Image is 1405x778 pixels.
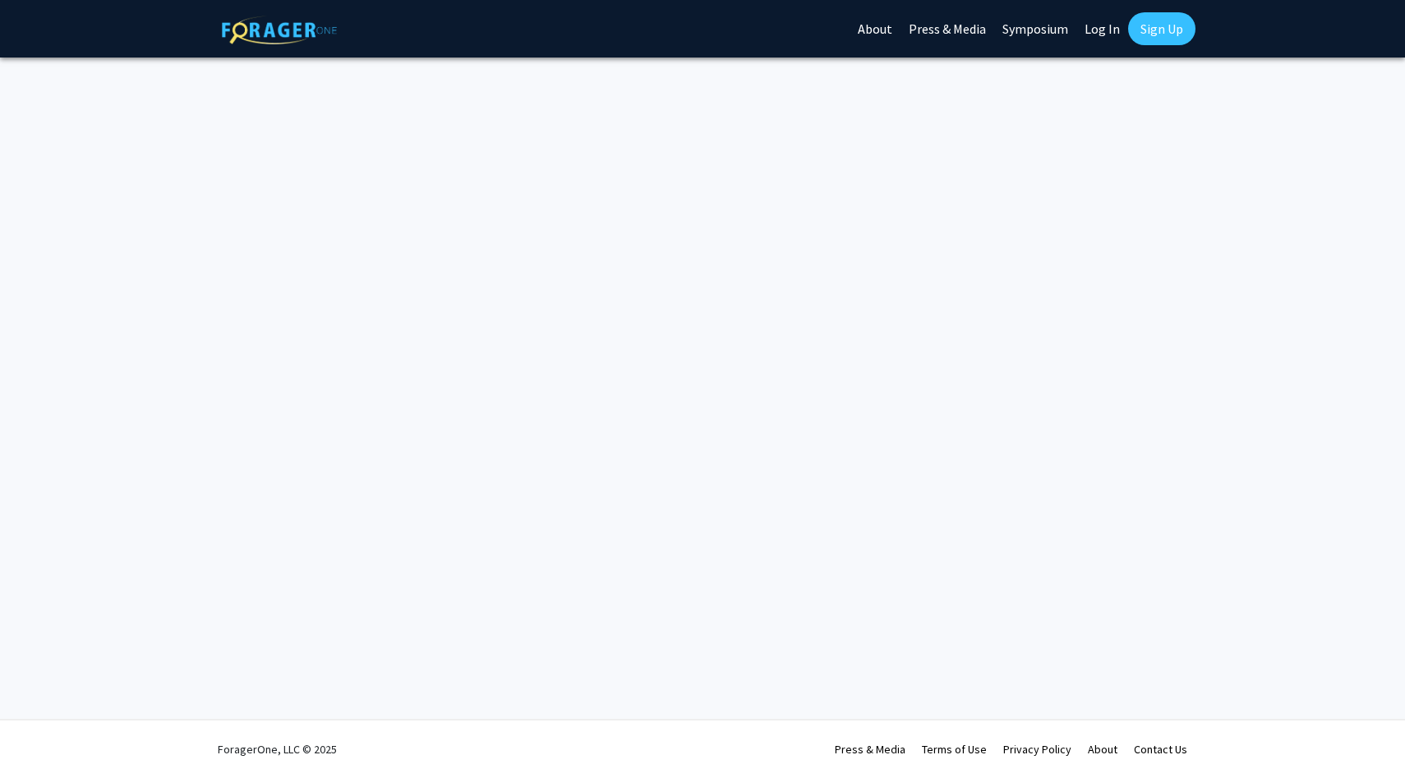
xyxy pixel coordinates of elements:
a: Sign Up [1128,12,1195,45]
a: Press & Media [835,742,905,757]
a: Privacy Policy [1003,742,1071,757]
a: Terms of Use [922,742,987,757]
a: About [1088,742,1117,757]
a: Contact Us [1134,742,1187,757]
img: ForagerOne Logo [222,16,337,44]
div: ForagerOne, LLC © 2025 [218,720,337,778]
